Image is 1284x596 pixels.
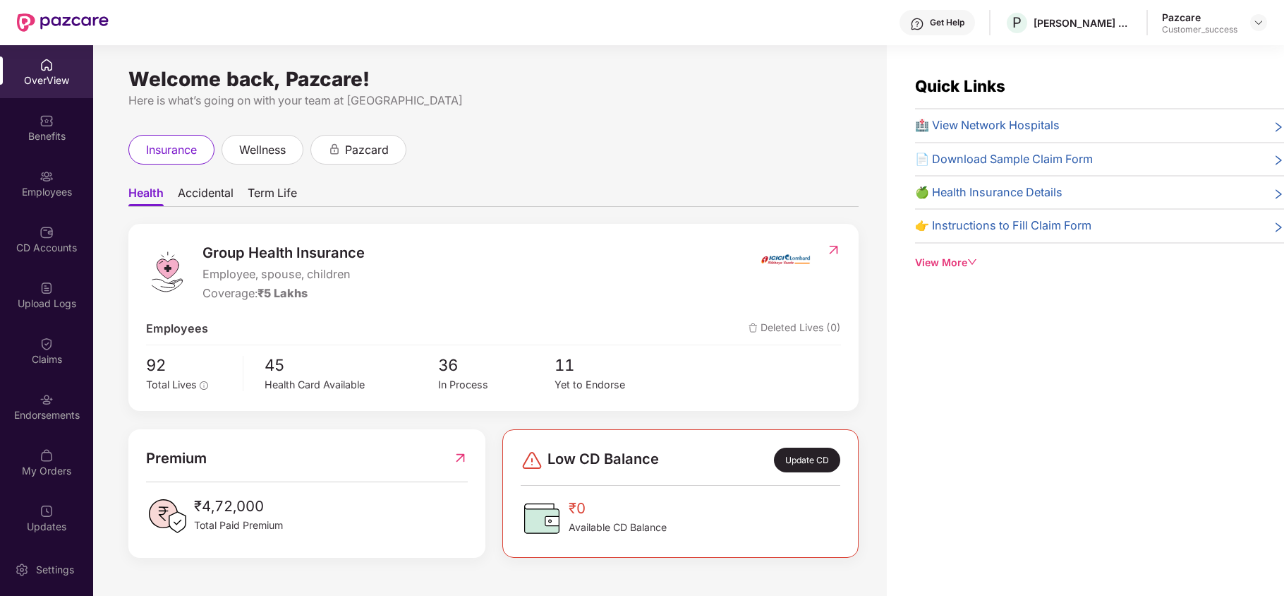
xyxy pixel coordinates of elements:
div: Customer_success [1162,24,1237,35]
span: Employees [146,320,208,338]
span: Available CD Balance [569,520,667,535]
div: View More [915,255,1284,270]
span: 11 [555,352,670,377]
span: down [967,257,977,267]
img: insurerIcon [759,242,812,277]
span: 🏥 View Network Hospitals [915,117,1060,134]
div: In Process [438,377,554,393]
div: Update CD [774,448,841,472]
span: ₹5 Lakhs [258,286,308,300]
img: logo [146,251,188,293]
span: pazcard [345,141,389,159]
span: 🍏 Health Insurance Details [915,184,1062,201]
img: RedirectIcon [453,447,468,470]
img: svg+xml;base64,PHN2ZyBpZD0iVXBkYXRlZCIgeG1sbnM9Imh0dHA6Ly93d3cudzMub3JnLzIwMDAvc3ZnIiB3aWR0aD0iMj... [40,504,54,518]
span: Low CD Balance [547,448,659,472]
img: PaidPremiumIcon [146,495,188,537]
img: svg+xml;base64,PHN2ZyBpZD0iQ2xhaW0iIHhtbG5zPSJodHRwOi8vd3d3LnczLm9yZy8yMDAwL3N2ZyIgd2lkdGg9IjIwIi... [40,337,54,351]
span: ₹4,72,000 [194,495,283,518]
img: svg+xml;base64,PHN2ZyBpZD0iRGFuZ2VyLTMyeDMyIiB4bWxucz0iaHR0cDovL3d3dy53My5vcmcvMjAwMC9zdmciIHdpZH... [521,449,543,472]
span: insurance [146,141,197,159]
div: animation [328,143,341,155]
img: svg+xml;base64,PHN2ZyBpZD0iQ0RfQWNjb3VudHMiIGRhdGEtbmFtZT0iQ0QgQWNjb3VudHMiIHhtbG5zPSJodHRwOi8vd3... [40,225,54,239]
div: Pazcare [1162,11,1237,24]
span: right [1273,119,1284,134]
span: P [1012,14,1022,31]
span: wellness [239,141,286,159]
img: svg+xml;base64,PHN2ZyBpZD0iSG9tZSIgeG1sbnM9Imh0dHA6Ly93d3cudzMub3JnLzIwMDAvc3ZnIiB3aWR0aD0iMjAiIG... [40,58,54,72]
div: [PERSON_NAME] PRIVATE LIMITED [1034,16,1132,30]
span: Group Health Insurance [202,242,365,264]
img: deleteIcon [749,323,758,333]
img: New Pazcare Logo [17,13,109,32]
img: svg+xml;base64,PHN2ZyBpZD0iRW1wbG95ZWVzIiB4bWxucz0iaHR0cDovL3d3dy53My5vcmcvMjAwMC9zdmciIHdpZHRoPS... [40,169,54,184]
span: right [1273,220,1284,234]
span: Employee, spouse, children [202,266,365,283]
span: right [1273,186,1284,201]
span: Total Paid Premium [194,518,283,533]
img: svg+xml;base64,PHN2ZyBpZD0iQmVuZWZpdHMiIHhtbG5zPSJodHRwOi8vd3d3LnczLm9yZy8yMDAwL3N2ZyIgd2lkdGg9Ij... [40,114,54,128]
img: svg+xml;base64,PHN2ZyBpZD0iSGVscC0zMngzMiIgeG1sbnM9Imh0dHA6Ly93d3cudzMub3JnLzIwMDAvc3ZnIiB3aWR0aD... [910,17,924,31]
div: Welcome back, Pazcare! [128,73,859,85]
span: 45 [265,352,438,377]
span: right [1273,153,1284,168]
span: Total Lives [146,379,197,391]
span: Health [128,186,164,206]
img: svg+xml;base64,PHN2ZyBpZD0iRW5kb3JzZW1lbnRzIiB4bWxucz0iaHR0cDovL3d3dy53My5vcmcvMjAwMC9zdmciIHdpZH... [40,393,54,407]
div: Yet to Endorse [555,377,670,393]
div: Get Help [930,17,964,28]
img: svg+xml;base64,PHN2ZyBpZD0iU2V0dGluZy0yMHgyMCIgeG1sbnM9Imh0dHA6Ly93d3cudzMub3JnLzIwMDAvc3ZnIiB3aW... [15,563,29,577]
div: Coverage: [202,285,365,302]
span: Quick Links [915,76,1005,95]
img: svg+xml;base64,PHN2ZyBpZD0iRHJvcGRvd24tMzJ4MzIiIHhtbG5zPSJodHRwOi8vd3d3LnczLm9yZy8yMDAwL3N2ZyIgd2... [1253,17,1264,28]
span: info-circle [200,381,208,390]
img: RedirectIcon [826,243,841,257]
div: Here is what’s going on with your team at [GEOGRAPHIC_DATA] [128,92,859,109]
div: Health Card Available [265,377,438,393]
span: 👉 Instructions to Fill Claim Form [915,217,1091,234]
span: ₹0 [569,497,667,520]
span: Term Life [248,186,297,206]
img: svg+xml;base64,PHN2ZyBpZD0iVXBsb2FkX0xvZ3MiIGRhdGEtbmFtZT0iVXBsb2FkIExvZ3MiIHhtbG5zPSJodHRwOi8vd3... [40,281,54,295]
span: 92 [146,352,233,377]
img: CDBalanceIcon [521,497,563,540]
span: 36 [438,352,554,377]
img: svg+xml;base64,PHN2ZyBpZD0iTXlfT3JkZXJzIiBkYXRhLW5hbWU9Ik15IE9yZGVycyIgeG1sbnM9Imh0dHA6Ly93d3cudz... [40,448,54,463]
span: Accidental [178,186,234,206]
span: Deleted Lives (0) [749,320,841,338]
span: 📄 Download Sample Claim Form [915,150,1093,168]
div: Settings [32,563,78,577]
span: Premium [146,447,207,470]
